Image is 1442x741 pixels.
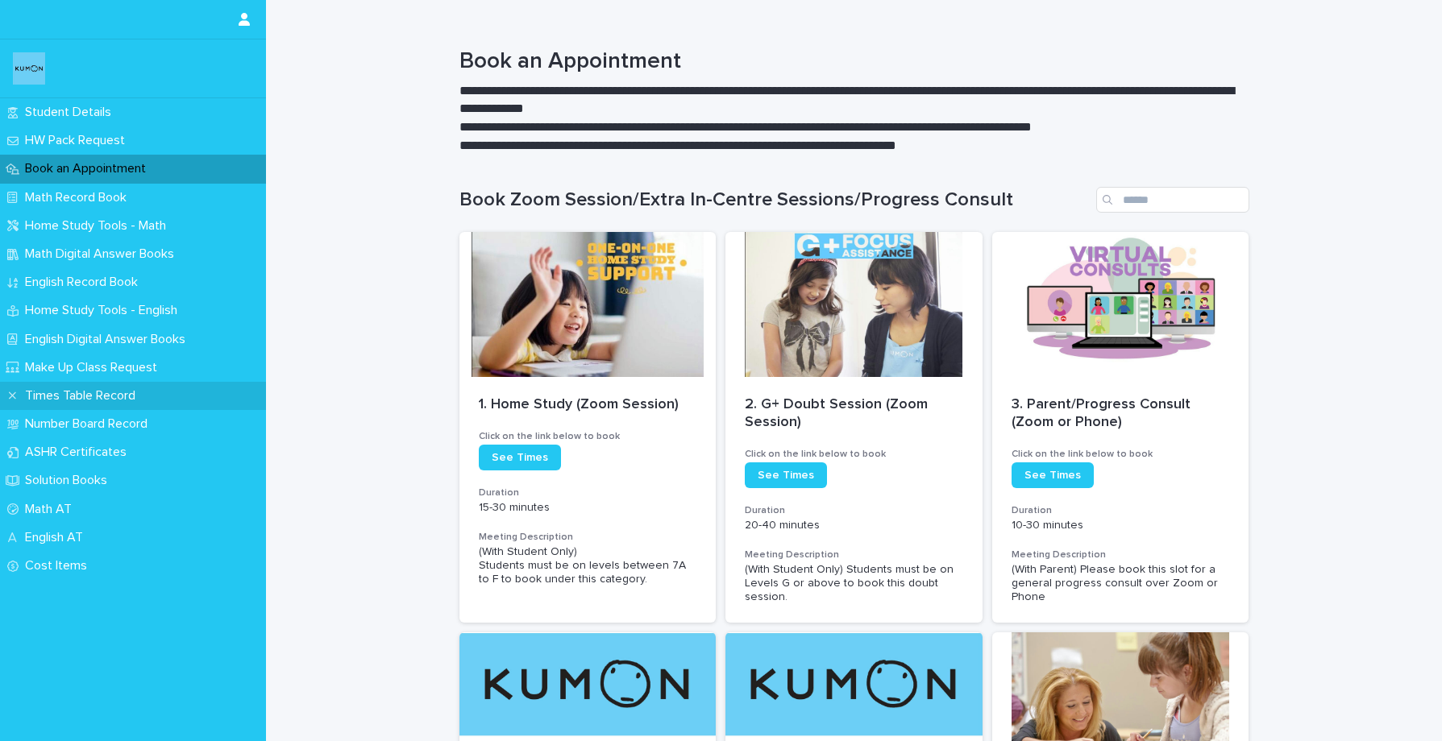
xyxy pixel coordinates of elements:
[19,275,151,290] p: English Record Book
[1012,448,1230,461] h3: Click on the link below to book
[19,105,124,120] p: Student Details
[479,430,697,443] h3: Click on the link below to book
[745,462,827,488] a: See Times
[19,303,190,318] p: Home Study Tools - English
[1012,396,1230,431] p: 3. Parent/Progress Consult (Zoom or Phone)
[19,388,148,404] p: Times Table Record
[745,396,963,431] p: 2. G+ Doubt Session (Zoom Session)
[1096,187,1249,213] input: Search
[19,133,138,148] p: HW Pack Request
[19,360,170,375] p: Make Up Class Request
[1012,519,1230,532] p: 10-30 minutes
[479,501,697,515] p: 15-30 minutes
[19,246,187,262] p: Math Digital Answer Books
[19,473,120,488] p: Solution Books
[492,452,548,463] span: See Times
[1012,504,1230,517] h3: Duration
[1012,549,1230,561] h3: Meeting Description
[19,530,96,545] p: English AT
[479,445,561,470] a: See Times
[758,470,814,481] span: See Times
[745,519,963,532] p: 20-40 minutes
[479,396,697,414] p: 1. Home Study (Zoom Session)
[992,232,1249,623] a: 3. Parent/Progress Consult (Zoom or Phone)Click on the link below to bookSee TimesDuration10-30 m...
[19,416,160,432] p: Number Board Record
[19,332,198,347] p: English Digital Answer Books
[745,564,957,602] span: (With Student Only) Students must be on Levels G or above to book this doubt session.
[19,445,139,460] p: ASHR Certificates
[479,531,697,544] h3: Meeting Description
[479,546,689,585] span: (With Student Only) Students must be on levels between 7A to F to book under this category.
[459,232,717,623] a: 1. Home Study (Zoom Session)Click on the link below to bookSee TimesDuration15-30 minutesMeeting ...
[1012,564,1221,602] span: (With Parent) Please book this slot for a general progress consult over Zoom or Phone
[459,188,1090,212] h1: Book Zoom Session/Extra In-Centre Sessions/Progress Consult
[479,486,697,499] h3: Duration
[745,549,963,561] h3: Meeting Description
[13,52,45,85] img: o6XkwfS7S2qhyeB9lxyF
[1012,462,1094,488] a: See Times
[1024,470,1081,481] span: See Times
[19,558,100,573] p: Cost Items
[19,502,85,517] p: Math AT
[19,218,179,234] p: Home Study Tools - Math
[19,190,139,205] p: Math Record Book
[19,161,159,176] p: Book an Appointment
[745,504,963,517] h3: Duration
[459,48,1249,76] h1: Book an Appointment
[745,448,963,461] h3: Click on the link below to book
[725,232,983,623] a: 2. G+ Doubt Session (Zoom Session)Click on the link below to bookSee TimesDuration20-40 minutesMe...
